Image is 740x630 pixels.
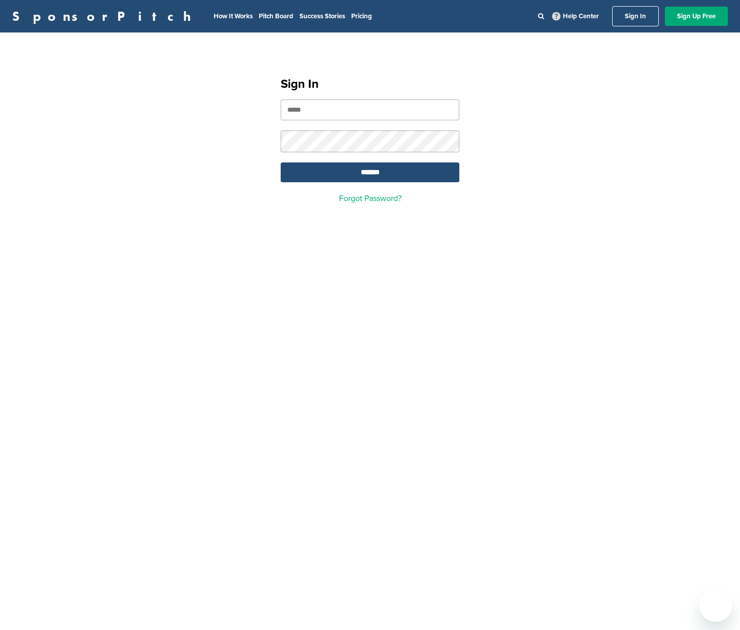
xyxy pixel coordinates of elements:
[351,12,372,20] a: Pricing
[299,12,345,20] a: Success Stories
[281,75,459,93] h1: Sign In
[612,6,659,26] a: Sign In
[259,12,293,20] a: Pitch Board
[550,10,601,22] a: Help Center
[339,193,401,204] a: Forgot Password?
[12,10,197,23] a: SponsorPitch
[665,7,728,26] a: Sign Up Free
[699,589,732,622] iframe: Button to launch messaging window
[214,12,253,20] a: How It Works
